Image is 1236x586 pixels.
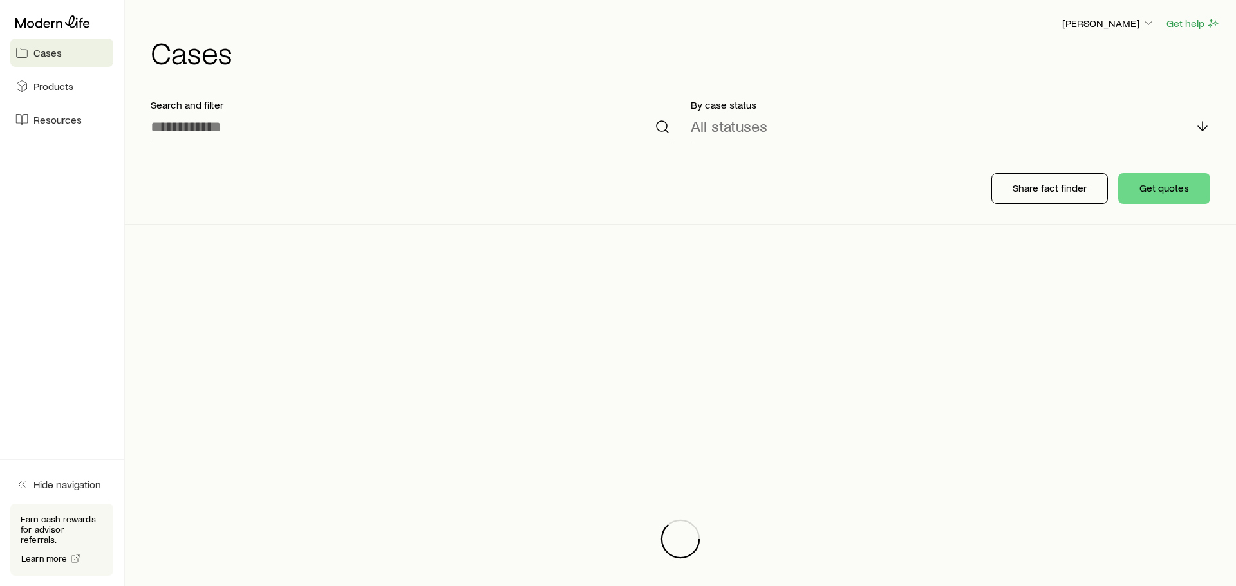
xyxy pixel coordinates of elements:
a: Cases [10,39,113,67]
p: Search and filter [151,98,670,111]
span: Learn more [21,554,68,563]
span: Products [33,80,73,93]
span: Hide navigation [33,478,101,491]
button: [PERSON_NAME] [1062,16,1156,32]
span: Cases [33,46,62,59]
p: Share fact finder [1013,181,1087,194]
p: [PERSON_NAME] [1062,17,1155,30]
div: Earn cash rewards for advisor referrals.Learn more [10,504,113,576]
p: All statuses [691,117,767,135]
button: Share fact finder [991,173,1108,204]
h1: Cases [151,37,1221,68]
button: Hide navigation [10,470,113,499]
a: Resources [10,105,113,134]
button: Get quotes [1118,173,1210,204]
a: Products [10,72,113,100]
p: By case status [691,98,1210,111]
p: Earn cash rewards for advisor referrals. [21,514,103,545]
button: Get help [1166,16,1221,31]
span: Resources [33,113,82,126]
